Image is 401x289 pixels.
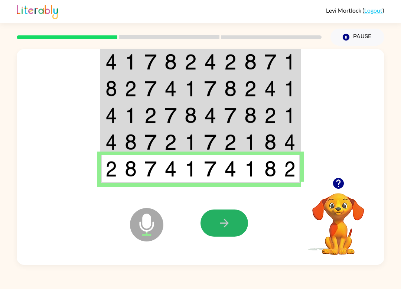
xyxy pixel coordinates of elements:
button: Pause [330,29,384,46]
img: 8 [264,134,277,150]
img: 1 [185,161,197,177]
img: 7 [144,161,157,177]
img: 8 [125,134,137,150]
img: 2 [264,107,277,123]
img: 1 [284,81,296,97]
img: 2 [284,161,296,177]
a: Logout [364,7,382,14]
img: 4 [224,161,237,177]
img: 2 [224,134,237,150]
img: 2 [244,81,257,97]
img: Literably [17,3,58,19]
img: 7 [204,134,216,150]
img: 2 [144,107,157,123]
img: 7 [264,54,277,70]
img: 4 [204,107,216,123]
img: 7 [204,81,216,97]
img: 8 [125,161,137,177]
img: 4 [105,54,117,70]
img: 1 [125,54,137,70]
img: 1 [284,54,296,70]
img: 2 [125,81,137,97]
img: 7 [144,54,157,70]
img: 7 [164,107,177,123]
img: 4 [204,54,216,70]
img: 1 [185,81,197,97]
img: 1 [244,134,257,150]
img: 8 [224,81,237,97]
video: Your browser must support playing .mp4 files to use Literably. Please try using another browser. [301,182,375,256]
img: 2 [105,161,117,177]
img: 8 [244,107,257,123]
img: 4 [105,134,117,150]
img: 8 [164,54,177,70]
img: 4 [264,81,277,97]
img: 8 [244,54,257,70]
img: 7 [144,81,157,97]
img: 4 [164,81,177,97]
img: 1 [185,134,197,150]
span: Levi Mortlock [326,7,362,14]
img: 2 [164,134,177,150]
img: 8 [105,81,117,97]
img: 7 [144,134,157,150]
img: 7 [204,161,216,177]
div: ( ) [326,7,384,14]
img: 2 [224,54,237,70]
img: 8 [264,161,277,177]
img: 8 [185,107,197,123]
img: 1 [284,107,296,123]
img: 4 [164,161,177,177]
img: 4 [105,107,117,123]
img: 1 [244,161,257,177]
img: 4 [284,134,296,150]
img: 1 [125,107,137,123]
img: 2 [185,54,197,70]
img: 7 [224,107,237,123]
